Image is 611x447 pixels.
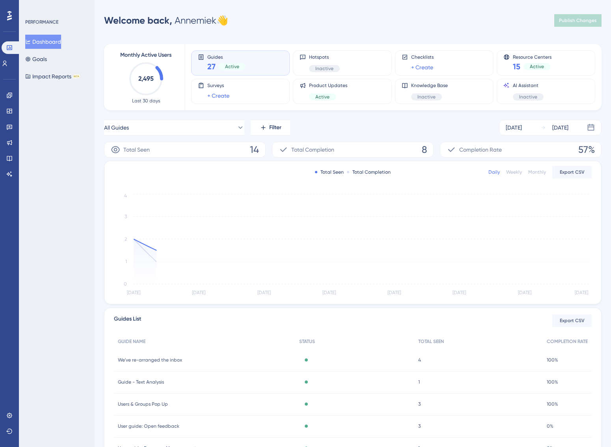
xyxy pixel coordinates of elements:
span: 15 [513,61,520,72]
div: [DATE] [506,123,522,132]
div: PERFORMANCE [25,19,58,25]
span: All Guides [104,123,129,132]
span: Guides [207,54,246,59]
span: Users & Groups Pop Up [118,401,168,407]
span: Filter [269,123,281,132]
div: Weekly [506,169,522,175]
tspan: 1 [125,259,127,264]
span: 0% [547,423,553,429]
span: Active [530,63,544,70]
tspan: 3 [125,214,127,219]
a: + Create [207,91,229,100]
span: Total Seen [123,145,150,154]
button: All Guides [104,120,244,135]
div: BETA [73,74,80,78]
button: Export CSV [552,314,592,327]
span: Checklists [411,54,434,60]
span: Hotspots [309,54,340,60]
span: Last 30 days [132,98,160,104]
tspan: [DATE] [127,290,140,295]
tspan: [DATE] [322,290,336,295]
button: Publish Changes [554,14,602,27]
span: Knowledge Base [411,82,448,89]
div: [DATE] [552,123,568,132]
span: Export CSV [560,169,585,175]
span: 57% [578,143,595,156]
span: Resource Centers [513,54,551,59]
div: Monthly [528,169,546,175]
tspan: [DATE] [518,290,531,295]
div: Daily [488,169,500,175]
tspan: 2 [125,236,127,242]
span: Completion Rate [459,145,502,154]
button: Filter [251,120,290,135]
button: Dashboard [25,35,61,49]
tspan: [DATE] [192,290,205,295]
div: Total Seen [315,169,344,175]
span: We've re-arranged the inbox [118,357,182,363]
a: + Create [411,63,433,72]
span: 14 [250,143,259,156]
span: Export CSV [560,317,585,324]
span: 1 [418,379,420,385]
span: 100% [547,379,558,385]
button: Impact ReportsBETA [25,69,80,83]
span: COMPLETION RATE [547,338,588,345]
span: STATUS [299,338,315,345]
span: 27 [207,61,216,72]
span: Active [315,94,330,100]
span: 8 [422,143,427,156]
span: Inactive [315,65,333,72]
text: 2,495 [138,75,154,82]
tspan: [DATE] [575,290,588,295]
span: TOTAL SEEN [418,338,444,345]
tspan: 4 [124,193,127,198]
span: 4 [418,357,421,363]
button: Export CSV [552,166,592,178]
span: GUIDE NAME [118,338,145,345]
span: AI Assistant [513,82,544,89]
tspan: [DATE] [387,290,401,295]
span: Product Updates [309,82,347,89]
span: Inactive [519,94,537,100]
span: Welcome back, [104,15,172,26]
button: Goals [25,52,47,66]
span: Inactive [417,94,436,100]
span: User guide: Open feedback [118,423,179,429]
span: Active [225,63,239,70]
span: 100% [547,401,558,407]
span: Publish Changes [559,17,597,24]
span: Guides List [114,314,141,327]
span: 3 [418,423,421,429]
tspan: [DATE] [257,290,271,295]
tspan: 0 [124,281,127,287]
span: Guide - Text Analysis [118,379,164,385]
span: 100% [547,357,558,363]
tspan: [DATE] [453,290,466,295]
span: Total Completion [291,145,334,154]
div: Total Completion [347,169,391,175]
span: 3 [418,401,421,407]
span: Monthly Active Users [120,50,171,60]
div: Annemiek 👋 [104,14,228,27]
span: Surveys [207,82,229,89]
